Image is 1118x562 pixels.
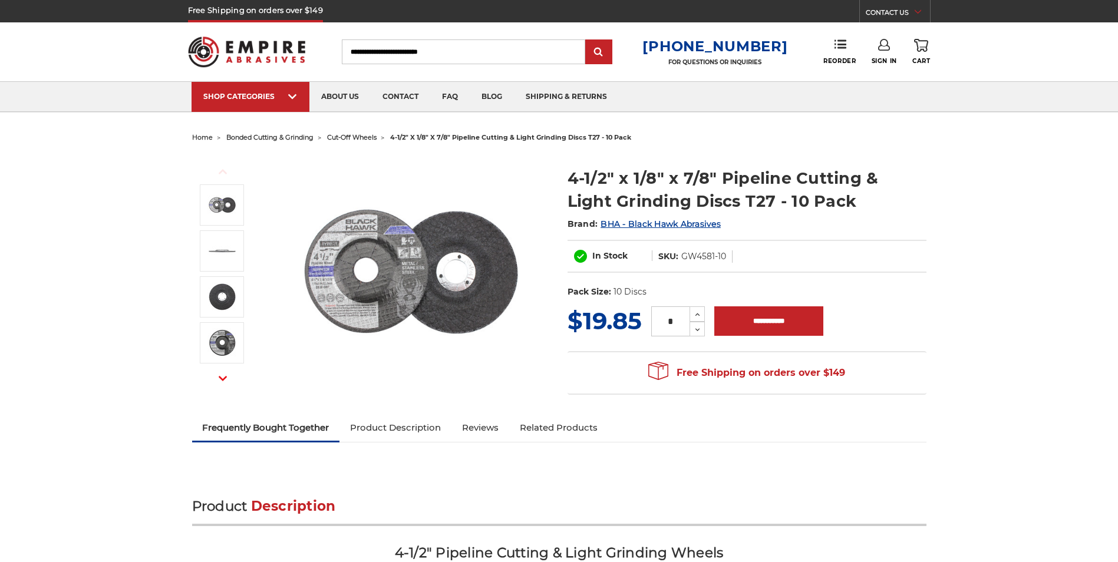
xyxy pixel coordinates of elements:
[470,82,514,112] a: blog
[430,82,470,112] a: faq
[192,415,340,441] a: Frequently Bought Together
[371,82,430,112] a: contact
[648,361,845,385] span: Free Shipping on orders over $149
[226,133,314,141] a: bonded cutting & grinding
[192,498,248,514] span: Product
[642,58,787,66] p: FOR QUESTIONS OR INQUIRIES
[872,57,897,65] span: Sign In
[592,250,628,261] span: In Stock
[207,236,237,266] img: Side profile of Black Hawk 4 1/2 inch T27 pipeline wheel showcasing the wheel's thickness and pro...
[642,38,787,55] a: [PHONE_NUMBER]
[912,39,930,65] a: Cart
[293,154,529,390] img: View of Black Hawk's 4 1/2 inch T27 pipeline disc, showing both front and back of the grinding wh...
[568,306,642,335] span: $19.85
[568,219,598,229] span: Brand:
[568,167,926,213] h1: 4-1/2" x 1/8" x 7/8" Pipeline Cutting & Light Grinding Discs T27 - 10 Pack
[509,415,608,441] a: Related Products
[587,41,611,64] input: Submit
[339,415,451,441] a: Product Description
[207,282,237,312] img: Professional-grade 4 1/2 inch T27 pipeline grinding disc by Black Hawk for metal and stainless steel
[192,133,213,141] a: home
[823,39,856,64] a: Reorder
[390,133,631,141] span: 4-1/2" x 1/8" x 7/8" pipeline cutting & light grinding discs t27 - 10 pack
[209,159,237,184] button: Previous
[209,366,237,391] button: Next
[207,328,237,358] img: Black Hawk T27 4 1/2 inch pipeline grinding wheel's back, showcasing the disc's durable abrasive ...
[451,415,509,441] a: Reviews
[203,92,298,101] div: SHOP CATEGORIES
[658,250,678,263] dt: SKU:
[601,219,721,229] a: BHA - Black Hawk Abrasives
[568,286,611,298] dt: Pack Size:
[251,498,336,514] span: Description
[188,29,306,75] img: Empire Abrasives
[614,286,647,298] dd: 10 Discs
[207,190,237,220] img: View of Black Hawk's 4 1/2 inch T27 pipeline disc, showing both front and back of the grinding wh...
[514,82,619,112] a: shipping & returns
[681,250,726,263] dd: GW4581-10
[327,133,377,141] a: cut-off wheels
[823,57,856,65] span: Reorder
[866,6,930,22] a: CONTACT US
[309,82,371,112] a: about us
[912,57,930,65] span: Cart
